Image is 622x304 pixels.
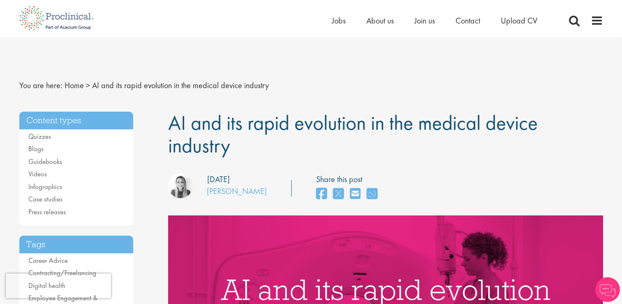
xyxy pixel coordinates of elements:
[28,169,47,178] a: Videos
[367,185,377,203] a: share on whats app
[168,110,538,159] span: AI and its rapid evolution in the medical device industry
[316,185,327,203] a: share on facebook
[28,157,62,166] a: Guidebooks
[414,15,435,26] a: Join us
[28,132,51,141] a: Quizzes
[332,15,346,26] a: Jobs
[19,112,134,129] h3: Content types
[595,277,620,302] img: Chatbot
[28,268,96,277] a: Contracting/Freelancing
[6,274,111,298] iframe: reCAPTCHA
[366,15,394,26] a: About us
[501,15,537,26] a: Upload CV
[86,80,90,91] span: >
[333,185,344,203] a: share on twitter
[65,80,84,91] a: breadcrumb link
[207,186,267,196] a: [PERSON_NAME]
[28,144,44,153] a: Blogs
[28,256,68,265] a: Career Advice
[19,236,134,253] h3: Tags
[28,182,62,191] a: Infographics
[316,173,382,185] label: Share this post
[207,173,230,185] div: [DATE]
[456,15,480,26] a: Contact
[28,207,66,216] a: Press releases
[92,80,269,91] span: AI and its rapid evolution in the medical device industry
[168,173,193,198] img: Hannah Burke
[28,194,62,203] a: Case studies
[19,80,62,91] span: You are here:
[350,185,361,203] a: share on email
